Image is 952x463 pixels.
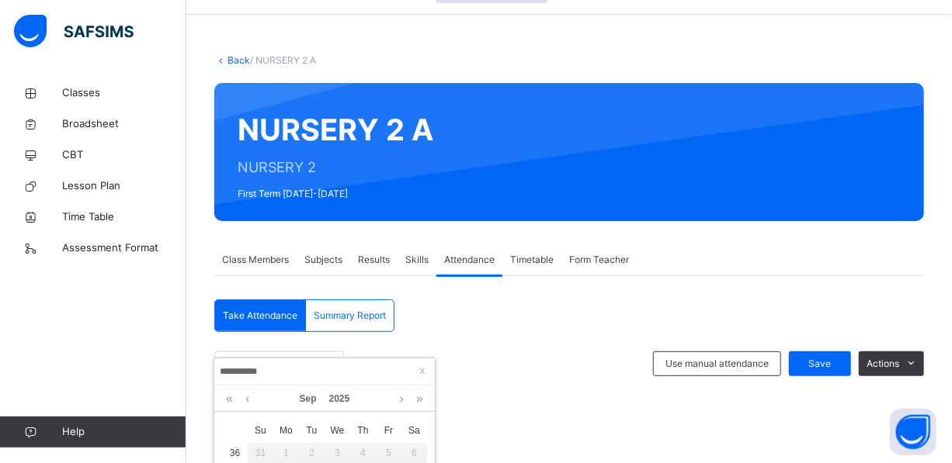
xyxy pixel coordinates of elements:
span: Form Teacher [569,253,629,267]
th: Tue [299,419,325,442]
a: Next year (Control + right) [412,385,427,412]
span: Su [248,423,273,437]
span: Timetable [510,253,554,267]
span: Attendance [444,253,495,267]
div: 3 [325,443,350,463]
span: Assessment Format [62,240,186,256]
a: Back [228,54,250,66]
span: Save [801,357,839,371]
div: 6 [401,443,427,463]
span: Subjects [304,253,342,267]
span: Sa [401,423,427,437]
span: Tu [299,423,325,437]
span: We [325,423,350,437]
span: Fr [376,423,401,437]
th: Thu [350,419,376,442]
img: safsims [14,15,134,47]
span: Help [62,424,186,440]
span: Time Table [62,209,186,225]
th: Wed [325,419,350,442]
span: Results [358,253,390,267]
span: Actions [867,357,899,371]
a: Last year (Control + left) [222,385,237,412]
th: Sat [401,419,427,442]
span: Lesson Plan [62,178,186,194]
span: CBT [62,147,186,163]
span: Class Members [222,253,289,267]
span: Use manual attendance [665,357,769,371]
span: Mo [273,423,299,437]
a: Previous month (PageUp) [241,385,253,412]
a: Next month (PageDown) [396,385,408,412]
span: Take Attendance [223,309,297,323]
span: Th [350,423,376,437]
div: 5 [376,443,401,463]
th: Sun [248,419,273,442]
div: 31 [248,443,273,463]
span: Summary Report [314,309,386,323]
span: Classes [62,85,186,101]
a: 2025 [323,385,356,412]
span: Skills [405,253,429,267]
div: 1 [273,443,299,463]
button: Open asap [890,409,936,455]
th: Mon [273,419,299,442]
div: 2 [299,443,325,463]
div: 4 [350,443,376,463]
th: Fri [376,419,401,442]
span: / NURSERY 2 A [250,54,316,66]
span: Broadsheet [62,116,186,132]
span: First Term [DATE]-[DATE] [238,187,433,201]
a: Sep [294,385,323,412]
